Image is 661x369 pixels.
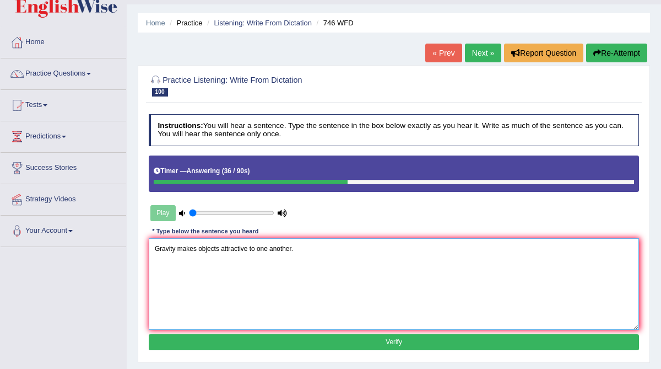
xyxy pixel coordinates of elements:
[149,114,640,146] h4: You will hear a sentence. Type the sentence in the box below exactly as you hear it. Write as muc...
[187,167,220,175] b: Answering
[224,167,248,175] b: 36 / 90s
[1,153,126,180] a: Success Stories
[152,88,168,97] span: 100
[425,44,462,62] a: « Prev
[465,44,501,62] a: Next »
[504,44,583,62] button: Report Question
[146,19,165,27] a: Home
[158,121,203,130] b: Instructions:
[214,19,312,27] a: Listening: Write From Dictation
[1,90,126,117] a: Tests
[314,18,354,28] li: 746 WFD
[1,216,126,243] a: Your Account
[149,73,453,97] h2: Practice Listening: Write From Dictation
[149,334,640,350] button: Verify
[154,168,250,175] h5: Timer —
[167,18,202,28] li: Practice
[1,121,126,149] a: Predictions
[149,227,262,237] div: * Type below the sentence you heard
[1,58,126,86] a: Practice Questions
[222,167,224,175] b: (
[248,167,250,175] b: )
[586,44,647,62] button: Re-Attempt
[1,27,126,55] a: Home
[1,184,126,212] a: Strategy Videos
